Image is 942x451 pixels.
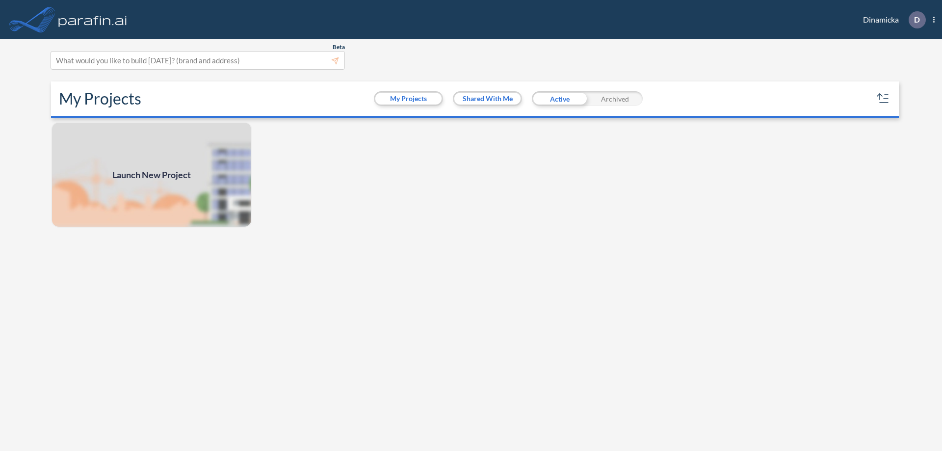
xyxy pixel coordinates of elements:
[333,43,345,51] span: Beta
[51,122,252,228] a: Launch New Project
[51,122,252,228] img: add
[875,91,891,106] button: sort
[848,11,935,28] div: Dinamicka
[56,10,129,29] img: logo
[59,89,141,108] h2: My Projects
[375,93,442,105] button: My Projects
[112,168,191,182] span: Launch New Project
[532,91,587,106] div: Active
[587,91,643,106] div: Archived
[914,15,920,24] p: D
[454,93,521,105] button: Shared With Me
